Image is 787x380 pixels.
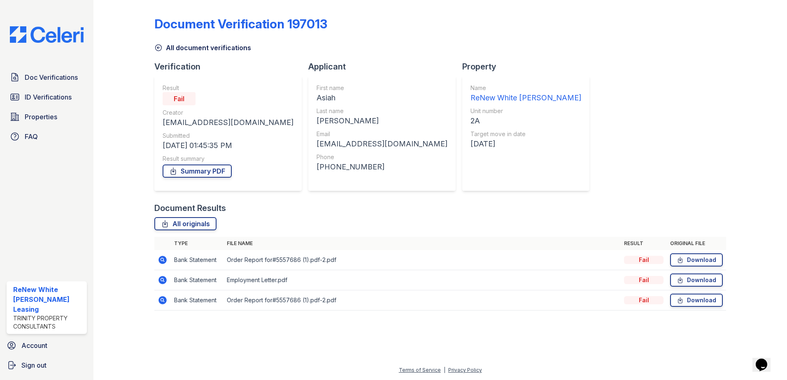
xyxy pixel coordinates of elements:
div: Last name [317,107,447,115]
span: Sign out [21,360,47,370]
a: FAQ [7,128,87,145]
div: Property [462,61,596,72]
td: Order Report for#5557686 (1).pdf-2.pdf [224,250,621,270]
td: Employment Letter.pdf [224,270,621,290]
th: Type [171,237,224,250]
iframe: chat widget [752,347,779,372]
div: Document Results [154,202,226,214]
a: Privacy Policy [448,367,482,373]
div: Verification [154,61,308,72]
a: Name ReNew White [PERSON_NAME] [470,84,581,104]
div: [DATE] 01:45:35 PM [163,140,293,151]
a: All document verifications [154,43,251,53]
td: Bank Statement [171,250,224,270]
a: ID Verifications [7,89,87,105]
div: Target move in date [470,130,581,138]
th: File name [224,237,621,250]
div: Result [163,84,293,92]
div: Result summary [163,155,293,163]
div: Document Verification 197013 [154,16,327,31]
div: | [444,367,445,373]
span: Properties [25,112,57,122]
div: Fail [624,256,664,264]
div: [PHONE_NUMBER] [317,161,447,173]
span: ID Verifications [25,92,72,102]
div: Name [470,84,581,92]
div: Applicant [308,61,462,72]
th: Original file [667,237,726,250]
td: Bank Statement [171,290,224,310]
div: Trinity Property Consultants [13,314,84,331]
div: Fail [624,276,664,284]
div: Creator [163,109,293,117]
td: Bank Statement [171,270,224,290]
div: [PERSON_NAME] [317,115,447,127]
div: ReNew White [PERSON_NAME] [470,92,581,104]
div: Submitted [163,132,293,140]
a: Sign out [3,357,90,373]
a: Download [670,273,723,287]
td: Order Report for#5557686 (1).pdf-2.pdf [224,290,621,310]
a: Terms of Service [399,367,441,373]
div: First name [317,84,447,92]
a: Download [670,294,723,307]
a: Account [3,337,90,354]
div: [DATE] [470,138,581,150]
div: Unit number [470,107,581,115]
a: All originals [154,217,217,230]
div: 2A [470,115,581,127]
div: Asiah [317,92,447,104]
div: Fail [624,296,664,304]
div: [EMAIL_ADDRESS][DOMAIN_NAME] [317,138,447,150]
div: Fail [163,92,196,105]
a: Properties [7,109,87,125]
span: Doc Verifications [25,72,78,82]
span: Account [21,341,47,350]
div: Phone [317,153,447,161]
th: Result [621,237,667,250]
img: CE_Logo_Blue-a8612792a0a2168367f1c8372b55b34899dd931a85d93a1a3d3e32e68fde9ad4.png [3,26,90,43]
div: ReNew White [PERSON_NAME] Leasing [13,285,84,314]
div: Email [317,130,447,138]
a: Doc Verifications [7,69,87,86]
span: FAQ [25,132,38,141]
a: Download [670,253,723,266]
div: [EMAIL_ADDRESS][DOMAIN_NAME] [163,117,293,128]
a: Summary PDF [163,165,232,178]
